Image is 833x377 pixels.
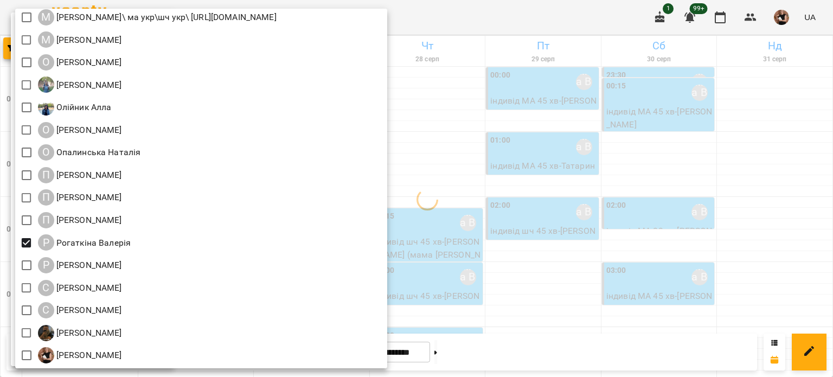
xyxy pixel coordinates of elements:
div: П [38,189,54,206]
p: [PERSON_NAME] [54,304,122,317]
div: О [38,144,54,161]
a: П [PERSON_NAME] [38,167,122,183]
p: [PERSON_NAME] [54,124,122,137]
a: П [PERSON_NAME] [38,212,122,228]
div: Перейма Юлія [38,189,122,206]
div: О [38,122,54,138]
a: Р Рогаткіна Валерія [38,234,131,251]
img: О [38,99,54,116]
div: Опалинська Наталія [38,144,141,161]
div: Стефак Марія Ярославівна [38,347,122,363]
div: Панасенко Дарина [38,167,122,183]
p: [PERSON_NAME] [54,327,122,340]
a: М [PERSON_NAME]\ ма укр\шч укр\ [URL][DOMAIN_NAME] [38,9,277,25]
p: [PERSON_NAME] [54,259,122,272]
p: [PERSON_NAME] [54,79,122,92]
div: Сорока Ростислав [38,325,122,341]
p: Рогаткіна Валерія [54,237,131,250]
a: О Опалинська Наталія [38,144,141,161]
a: О [PERSON_NAME] [38,122,122,138]
p: [PERSON_NAME]\ ма укр\шч укр\ [URL][DOMAIN_NAME] [54,11,277,24]
p: [PERSON_NAME] [54,214,122,227]
div: Мойсук Надія\ ма укр\шч укр\ https://us06web.zoom.us/j/84559859332 [38,9,277,25]
div: М [38,9,54,25]
p: [PERSON_NAME] [54,34,122,47]
div: П [38,167,54,183]
div: С [38,280,54,296]
p: [PERSON_NAME] [54,349,122,362]
p: [PERSON_NAME] [54,169,122,182]
div: Оладько Марія [38,76,122,93]
div: О [38,54,54,71]
a: М [PERSON_NAME] [38,31,122,48]
a: С [PERSON_NAME] [38,325,122,341]
a: С [PERSON_NAME] [38,347,122,363]
a: О [PERSON_NAME] [38,76,122,93]
a: О Олійник Алла [38,99,112,116]
div: Р [38,234,54,251]
p: Опалинська Наталія [54,146,141,159]
div: Оксана Ушакова [38,54,122,71]
div: Олійник Алла [38,99,112,116]
a: О [PERSON_NAME] [38,54,122,71]
img: О [38,76,54,93]
div: С [38,302,54,318]
div: П [38,212,54,228]
div: Слюнько Альона [38,302,122,318]
img: С [38,325,54,341]
div: Р [38,257,54,273]
div: М [38,31,54,48]
div: Олійник Валентин [38,122,122,138]
img: С [38,347,54,363]
a: П [PERSON_NAME] [38,189,122,206]
p: [PERSON_NAME] [54,56,122,69]
a: С [PERSON_NAME] [38,302,122,318]
div: Мосюра Лариса [38,31,122,48]
p: Олійник Алла [54,101,112,114]
div: Попроцька Ольга [38,212,122,228]
a: С [PERSON_NAME] [38,280,122,296]
p: [PERSON_NAME] [54,191,122,204]
p: [PERSON_NAME] [54,282,122,295]
a: Р [PERSON_NAME] [38,257,122,273]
